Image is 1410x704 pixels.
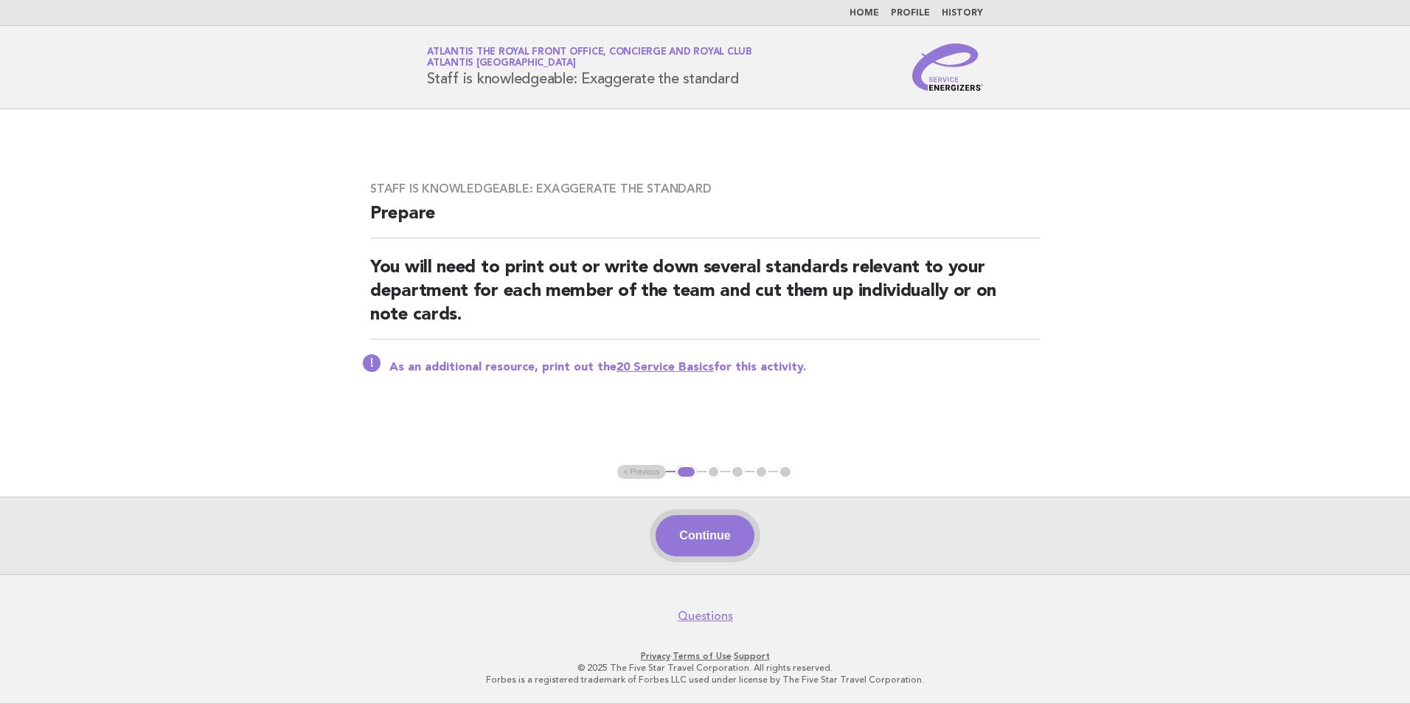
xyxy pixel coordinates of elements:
h1: Staff is knowledgeable: Exaggerate the standard [427,48,752,86]
p: © 2025 The Five Star Travel Corporation. All rights reserved. [254,662,1156,674]
a: Profile [891,9,930,18]
a: Questions [678,609,733,624]
img: Service Energizers [912,44,983,91]
a: Terms of Use [673,651,732,661]
a: Home [850,9,879,18]
p: · · [254,650,1156,662]
a: 20 Service Basics [617,362,714,373]
a: History [942,9,983,18]
p: As an additional resource, print out the for this activity. [389,360,1040,375]
button: 1 [676,465,697,480]
span: Atlantis [GEOGRAPHIC_DATA] [427,59,576,69]
h3: Staff is knowledgeable: Exaggerate the standard [370,182,1040,196]
h2: Prepare [370,202,1040,238]
a: Privacy [641,651,670,661]
h2: You will need to print out or write down several standards relevant to your department for each m... [370,256,1040,339]
p: Forbes is a registered trademark of Forbes LLC used under license by The Five Star Travel Corpora... [254,674,1156,686]
a: Support [734,651,770,661]
a: Atlantis The Royal Front Office, Concierge and Royal ClubAtlantis [GEOGRAPHIC_DATA] [427,47,752,68]
button: Continue [656,515,754,556]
